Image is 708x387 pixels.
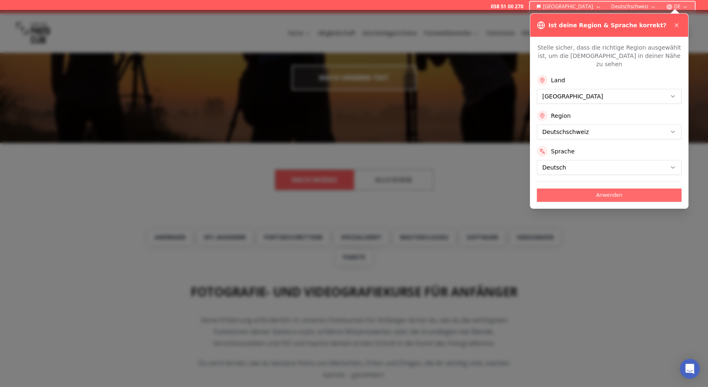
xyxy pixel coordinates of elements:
[491,3,523,10] a: 058 51 00 270
[551,147,575,155] label: Sprache
[608,2,660,12] button: Deutschschweiz
[537,189,682,202] button: Anwenden
[533,2,605,12] button: [GEOGRAPHIC_DATA]
[548,21,666,29] h3: Ist deine Region & Sprache korrekt?
[537,43,682,68] p: Stelle sicher, dass die richtige Region ausgewählt ist, um die [DEMOGRAPHIC_DATA] in deiner Nähe ...
[551,112,571,120] label: Region
[680,359,700,379] div: Open Intercom Messenger
[551,76,565,84] label: Land
[663,2,691,12] button: DE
